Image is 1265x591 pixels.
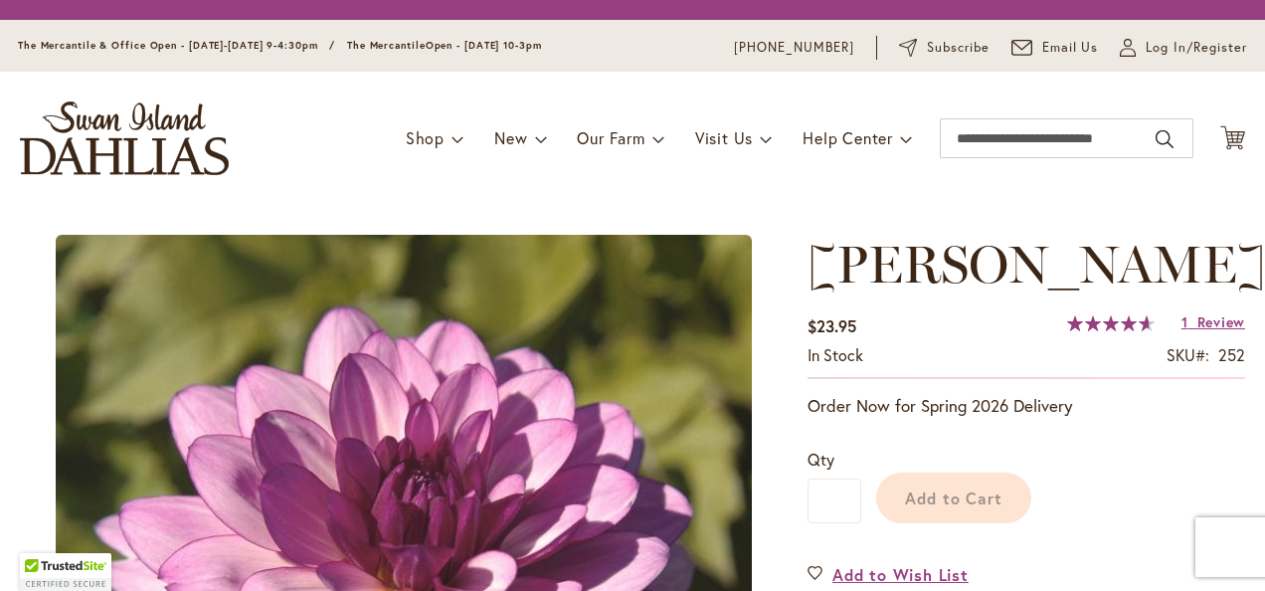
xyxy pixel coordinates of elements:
[1167,344,1209,365] strong: SKU
[1011,38,1099,58] a: Email Us
[18,39,426,52] span: The Mercantile & Office Open - [DATE]-[DATE] 9-4:30pm / The Mercantile
[1042,38,1099,58] span: Email Us
[808,394,1245,418] p: Order Now for Spring 2026 Delivery
[406,127,445,148] span: Shop
[808,563,969,586] a: Add to Wish List
[1120,38,1247,58] a: Log In/Register
[577,127,644,148] span: Our Farm
[1146,38,1247,58] span: Log In/Register
[1197,312,1245,331] span: Review
[1218,344,1245,367] div: 252
[803,127,893,148] span: Help Center
[1181,312,1245,331] a: 1 Review
[494,127,527,148] span: New
[1181,312,1188,331] span: 1
[808,315,856,336] span: $23.95
[20,553,111,591] div: TrustedSite Certified
[1156,123,1174,155] button: Search
[899,38,990,58] a: Subscribe
[426,39,542,52] span: Open - [DATE] 10-3pm
[808,344,863,367] div: Availability
[734,38,854,58] a: [PHONE_NUMBER]
[832,563,969,586] span: Add to Wish List
[808,344,863,365] span: In stock
[927,38,990,58] span: Subscribe
[1067,315,1155,331] div: 93%
[20,101,229,175] a: store logo
[695,127,753,148] span: Visit Us
[808,449,834,470] span: Qty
